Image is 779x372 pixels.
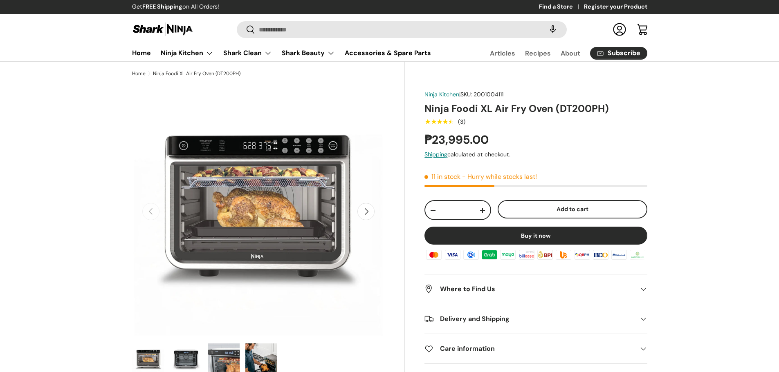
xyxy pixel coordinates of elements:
a: Shark Beauty [282,45,335,61]
img: metrobank [610,249,628,261]
span: ★★★★★ [424,118,453,126]
summary: Ninja Kitchen [156,45,218,61]
a: Register your Product [584,2,647,11]
p: - Hurry while stocks last! [462,172,537,181]
button: Buy it now [424,227,647,245]
span: 2001004111 [474,91,503,98]
img: visa [443,249,461,261]
speech-search-button: Search by voice [540,20,566,38]
a: Ninja Kitchen [161,45,213,61]
a: Accessories & Spare Parts [345,45,431,61]
a: Find a Store [539,2,584,11]
img: qrph [573,249,591,261]
summary: Shark Beauty [277,45,340,61]
strong: ₱23,995.00 [424,132,491,147]
summary: Care information [424,334,647,363]
summary: Delivery and Shipping [424,304,647,334]
nav: Primary [132,45,431,61]
img: ubp [555,249,572,261]
strong: FREE Shipping [142,3,182,10]
summary: Where to Find Us [424,274,647,304]
nav: Secondary [470,45,647,61]
nav: Breadcrumbs [132,70,405,77]
div: calculated at checkout. [424,150,647,159]
summary: Shark Clean [218,45,277,61]
p: Get on All Orders! [132,2,219,11]
a: Recipes [525,45,551,61]
img: master [425,249,443,261]
button: Add to cart [498,200,647,218]
img: bdo [592,249,610,261]
a: Shipping [424,151,447,158]
img: bpi [536,249,554,261]
h1: Ninja Foodi XL Air Fry Oven (DT200PH) [424,102,647,115]
span: | [459,91,503,98]
h2: Where to Find Us [424,284,634,294]
div: (3) [458,119,465,125]
a: About [561,45,580,61]
a: Subscribe [590,47,647,60]
span: 11 in stock [424,172,460,181]
span: Subscribe [608,50,640,56]
a: Ninja Kitchen [424,91,459,98]
a: Articles [490,45,515,61]
img: maya [499,249,517,261]
h2: Care information [424,344,634,354]
a: Ninja Foodi XL Air Fry Oven (DT200PH) [153,71,240,76]
a: Home [132,71,146,76]
div: 4.33 out of 5.0 stars [424,118,453,125]
img: landbank [629,249,647,261]
span: SKU: [460,91,472,98]
img: grabpay [480,249,498,261]
h2: Delivery and Shipping [424,314,634,324]
a: Shark Clean [223,45,272,61]
img: Shark Ninja Philippines [132,21,193,37]
img: billease [518,249,536,261]
a: Home [132,45,151,61]
img: gcash [462,249,480,261]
